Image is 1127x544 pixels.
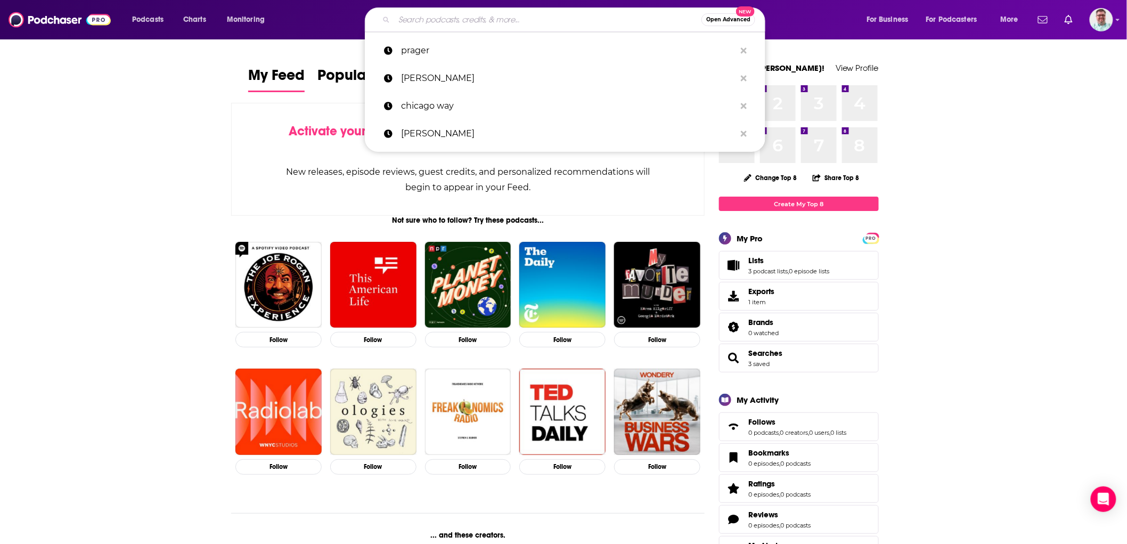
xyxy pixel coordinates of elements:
span: , [808,429,809,436]
img: TED Talks Daily [519,369,606,455]
a: [PERSON_NAME] [365,120,765,148]
div: Open Intercom Messenger [1091,486,1116,512]
a: Follows [748,417,846,427]
button: open menu [125,11,177,28]
button: open menu [919,11,993,28]
a: Exports [719,282,879,311]
span: Ratings [748,479,775,489]
span: Ratings [719,474,879,503]
span: More [1000,12,1018,27]
a: Lists [748,256,829,265]
span: For Podcasters [926,12,977,27]
a: prager [365,37,765,64]
button: Follow [235,459,322,475]
span: Bookmarks [748,448,789,458]
span: Bookmarks [719,443,879,472]
span: Popular Feed [317,66,408,91]
button: Follow [614,459,700,475]
button: Follow [519,332,606,347]
button: Change Top 8 [738,171,804,184]
span: Exports [748,287,774,296]
span: Reviews [719,505,879,534]
a: The Daily [519,242,606,328]
p: chicago way [401,92,736,120]
button: open menu [993,11,1032,28]
a: Ratings [723,481,744,496]
button: Open AdvancedNew [701,13,755,26]
span: , [779,429,780,436]
a: 3 saved [748,360,770,368]
a: Searches [723,351,744,366]
a: Bookmarks [748,448,811,458]
img: The Joe Rogan Experience [235,242,322,328]
span: , [779,522,780,529]
span: Lists [719,251,879,280]
div: My Pro [737,233,763,243]
a: Bookmarks [723,450,744,465]
a: Searches [748,348,782,358]
img: Radiolab [235,369,322,455]
img: Business Wars [614,369,700,455]
span: Lists [748,256,764,265]
button: open menu [859,11,922,28]
span: Follows [748,417,775,427]
img: My Favorite Murder with Karen Kilgariff and Georgia Hardstark [614,242,700,328]
a: 0 podcasts [748,429,779,436]
a: 0 podcasts [780,522,811,529]
a: Follows [723,419,744,434]
button: Follow [614,332,700,347]
div: New releases, episode reviews, guest credits, and personalized recommendations will begin to appe... [285,164,651,195]
input: Search podcasts, credits, & more... [394,11,701,28]
a: 0 episodes [748,522,779,529]
a: 0 watched [748,329,779,337]
button: Follow [425,332,511,347]
button: Show profile menu [1090,8,1113,31]
span: Podcasts [132,12,164,27]
p: Josh Hammer [401,64,736,92]
a: PRO [864,234,877,242]
p: erin molan [401,120,736,148]
a: Freakonomics Radio [425,369,511,455]
img: Podchaser - Follow, Share and Rate Podcasts [9,10,111,30]
div: Not sure who to follow? Try these podcasts... [231,216,705,225]
a: 0 lists [830,429,846,436]
a: Lists [723,258,744,273]
div: ... and these creators. [231,531,705,540]
span: Monitoring [227,12,265,27]
button: Follow [235,332,322,347]
div: Search podcasts, credits, & more... [375,7,775,32]
button: Follow [330,332,416,347]
a: My Feed [248,66,305,92]
span: Open Advanced [706,17,750,22]
a: 0 users [809,429,829,436]
span: Brands [719,313,879,342]
a: Reviews [723,512,744,527]
span: , [779,460,780,467]
button: Follow [330,459,416,475]
img: Planet Money [425,242,511,328]
a: Brands [748,318,779,327]
span: Activate your Feed [289,123,398,139]
p: prager [401,37,736,64]
span: My Feed [248,66,305,91]
a: 0 episodes [748,460,779,467]
button: Share Top 8 [812,167,860,188]
span: Follows [719,412,879,441]
a: chicago way [365,92,765,120]
span: Logged in as marcus414 [1090,8,1113,31]
img: Ologies with Alie Ward [330,369,416,455]
a: 0 podcasts [780,491,811,498]
a: 0 episodes [748,491,779,498]
a: [PERSON_NAME] [365,64,765,92]
span: , [779,491,780,498]
a: 0 episode lists [789,267,829,275]
div: My Activity [737,395,779,405]
a: Charts [176,11,213,28]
